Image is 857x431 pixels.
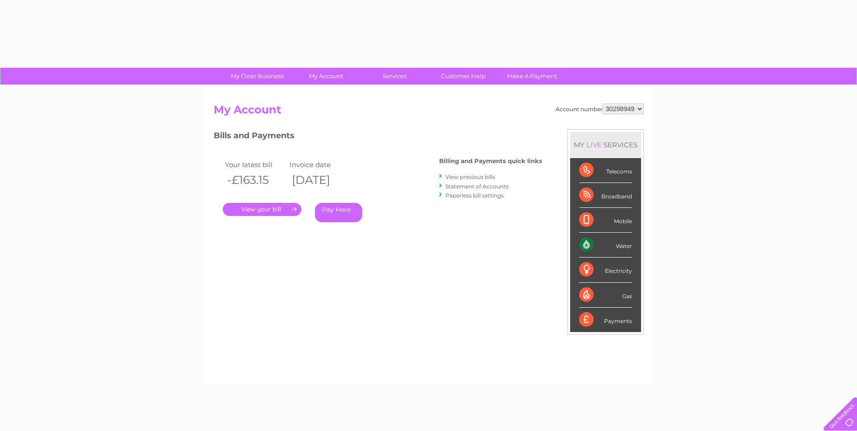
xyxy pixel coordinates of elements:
[556,103,644,114] div: Account number
[579,208,632,233] div: Mobile
[214,129,542,145] h3: Bills and Payments
[570,132,641,158] div: MY SERVICES
[287,171,352,189] th: [DATE]
[445,192,504,199] a: Paperless bill settings
[214,103,644,121] h2: My Account
[287,159,352,171] td: Invoice date
[223,171,288,189] th: -£163.15
[579,308,632,332] div: Payments
[445,173,495,180] a: View previous bills
[579,158,632,183] div: Telecoms
[220,68,295,84] a: My Clear Business
[445,183,509,190] a: Statement of Accounts
[357,68,432,84] a: Services
[495,68,569,84] a: Make A Payment
[426,68,501,84] a: Customer Help
[579,183,632,208] div: Broadband
[585,141,604,149] div: LIVE
[579,283,632,308] div: Gas
[315,203,362,222] a: Pay Here
[223,159,288,171] td: Your latest bill
[439,158,542,164] h4: Billing and Payments quick links
[579,258,632,282] div: Electricity
[579,233,632,258] div: Water
[223,203,301,216] a: .
[289,68,363,84] a: My Account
